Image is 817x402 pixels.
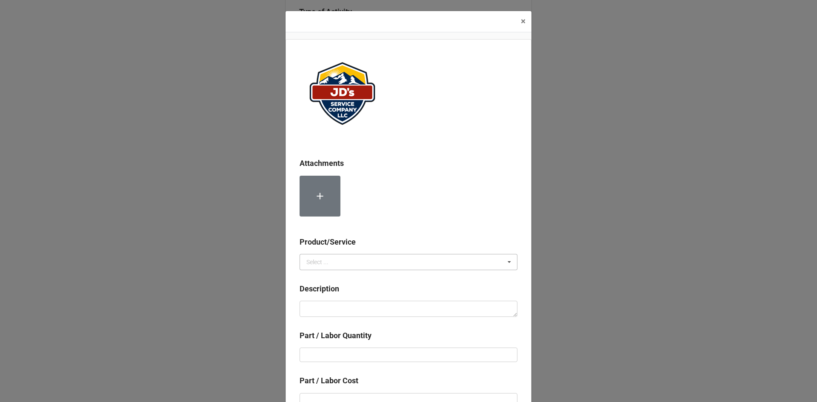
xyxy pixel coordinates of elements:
[300,330,371,342] label: Part / Labor Quantity
[300,236,356,248] label: Product/Service
[521,16,526,26] span: ×
[300,157,344,169] label: Attachments
[300,283,339,295] label: Description
[300,53,385,134] img: user-attachments%2Flegacy%2Fextension-attachments%2FePqffAuANl%2FJDServiceCoLogo_website.png
[300,375,358,387] label: Part / Labor Cost
[306,259,329,265] div: Select ...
